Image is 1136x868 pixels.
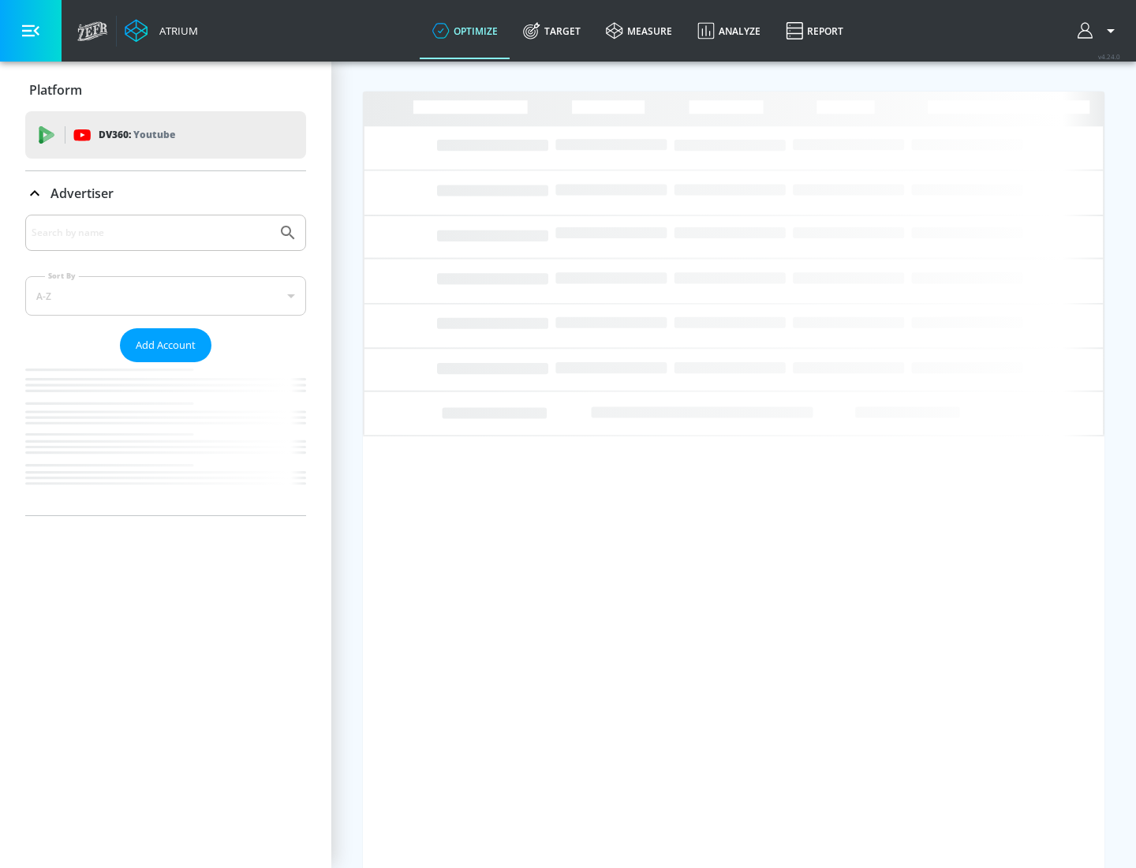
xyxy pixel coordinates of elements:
button: Add Account [120,328,211,362]
label: Sort By [45,271,79,281]
nav: list of Advertiser [25,362,306,515]
p: Youtube [133,126,175,143]
div: Advertiser [25,215,306,515]
a: optimize [420,2,510,59]
p: Advertiser [50,185,114,202]
a: Analyze [685,2,773,59]
a: measure [593,2,685,59]
a: Report [773,2,856,59]
p: Platform [29,81,82,99]
span: v 4.24.0 [1098,52,1120,61]
div: Advertiser [25,171,306,215]
a: Target [510,2,593,59]
p: DV360: [99,126,175,144]
div: Platform [25,68,306,112]
span: Add Account [136,336,196,354]
input: Search by name [32,223,271,243]
div: Atrium [153,24,198,38]
div: A-Z [25,276,306,316]
a: Atrium [125,19,198,43]
div: DV360: Youtube [25,111,306,159]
